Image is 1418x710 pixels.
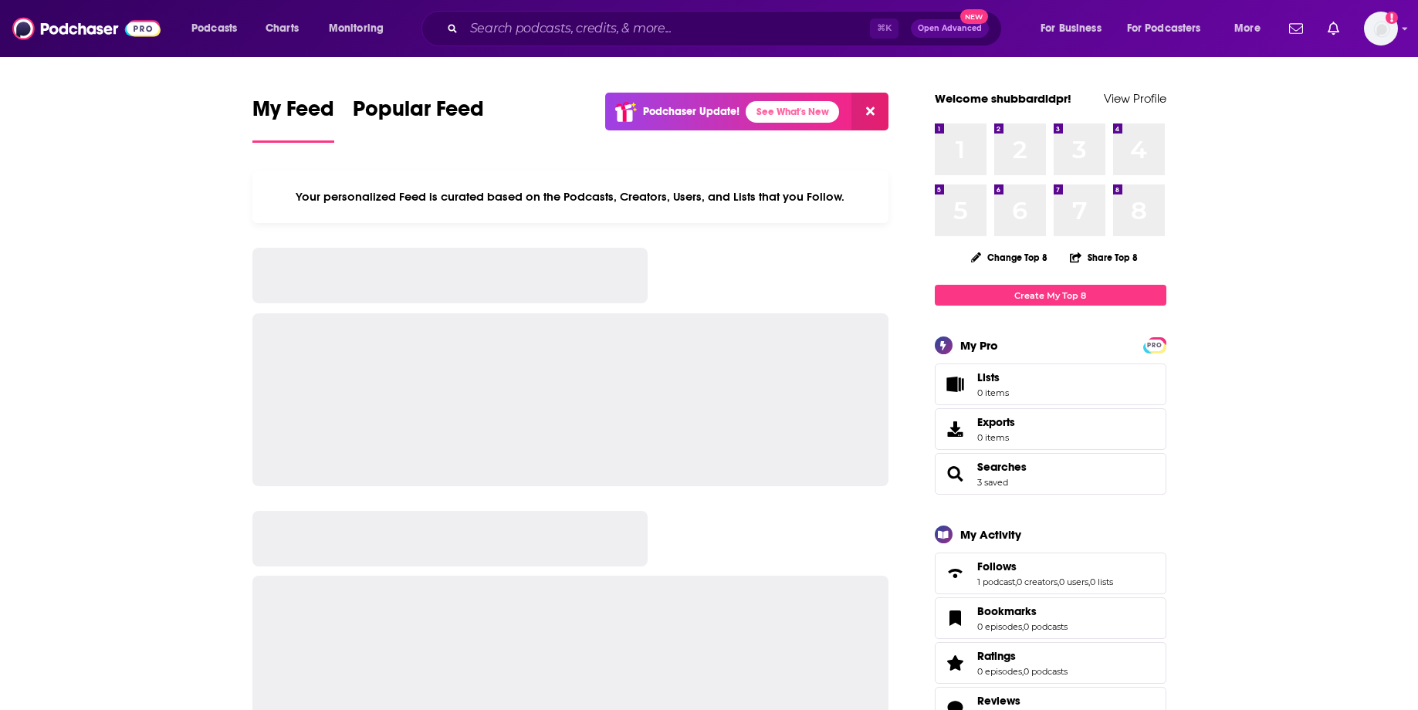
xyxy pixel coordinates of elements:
[746,101,839,123] a: See What's New
[935,642,1166,684] span: Ratings
[977,649,1068,663] a: Ratings
[252,171,889,223] div: Your personalized Feed is curated based on the Podcasts, Creators, Users, and Lists that you Follow.
[977,432,1015,443] span: 0 items
[1386,12,1398,24] svg: Add a profile image
[935,597,1166,639] span: Bookmarks
[1146,340,1164,351] span: PRO
[1364,12,1398,46] button: Show profile menu
[977,576,1015,587] a: 1 podcast
[940,374,971,395] span: Lists
[1015,576,1017,587] span: ,
[977,370,1000,384] span: Lists
[256,16,308,41] a: Charts
[643,105,739,118] p: Podchaser Update!
[1104,91,1166,106] a: View Profile
[977,460,1027,474] a: Searches
[911,19,989,38] button: Open AdvancedNew
[962,248,1058,267] button: Change Top 8
[977,477,1008,488] a: 3 saved
[940,418,971,440] span: Exports
[1024,666,1068,677] a: 0 podcasts
[191,18,237,39] span: Podcasts
[1146,339,1164,350] a: PRO
[181,16,257,41] button: open menu
[252,96,334,131] span: My Feed
[1127,18,1201,39] span: For Podcasters
[353,96,484,131] span: Popular Feed
[436,11,1017,46] div: Search podcasts, credits, & more...
[1223,16,1280,41] button: open menu
[1017,576,1058,587] a: 0 creators
[252,96,334,143] a: My Feed
[977,621,1022,632] a: 0 episodes
[1090,576,1113,587] a: 0 lists
[918,25,982,32] span: Open Advanced
[977,604,1037,618] span: Bookmarks
[977,604,1068,618] a: Bookmarks
[1059,576,1088,587] a: 0 users
[1022,621,1024,632] span: ,
[1283,15,1309,42] a: Show notifications dropdown
[977,415,1015,429] span: Exports
[960,9,988,24] span: New
[1088,576,1090,587] span: ,
[935,285,1166,306] a: Create My Top 8
[940,652,971,674] a: Ratings
[1022,666,1024,677] span: ,
[960,338,998,353] div: My Pro
[935,553,1166,594] span: Follows
[940,607,971,629] a: Bookmarks
[977,560,1113,573] a: Follows
[960,527,1021,542] div: My Activity
[977,649,1016,663] span: Ratings
[318,16,404,41] button: open menu
[977,694,1020,708] span: Reviews
[1030,16,1121,41] button: open menu
[12,14,161,43] img: Podchaser - Follow, Share and Rate Podcasts
[935,408,1166,450] a: Exports
[977,694,1068,708] a: Reviews
[1234,18,1261,39] span: More
[935,91,1071,106] a: Welcome shubbardidpr!
[977,370,1009,384] span: Lists
[1364,12,1398,46] img: User Profile
[977,387,1009,398] span: 0 items
[1117,16,1223,41] button: open menu
[1041,18,1102,39] span: For Business
[353,96,484,143] a: Popular Feed
[1024,621,1068,632] a: 0 podcasts
[266,18,299,39] span: Charts
[940,563,971,584] a: Follows
[1364,12,1398,46] span: Logged in as shubbardidpr
[977,560,1017,573] span: Follows
[464,16,870,41] input: Search podcasts, credits, & more...
[935,453,1166,495] span: Searches
[870,19,899,39] span: ⌘ K
[1058,576,1059,587] span: ,
[940,463,971,485] a: Searches
[1069,242,1139,272] button: Share Top 8
[977,666,1022,677] a: 0 episodes
[935,363,1166,405] a: Lists
[329,18,384,39] span: Monitoring
[1322,15,1345,42] a: Show notifications dropdown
